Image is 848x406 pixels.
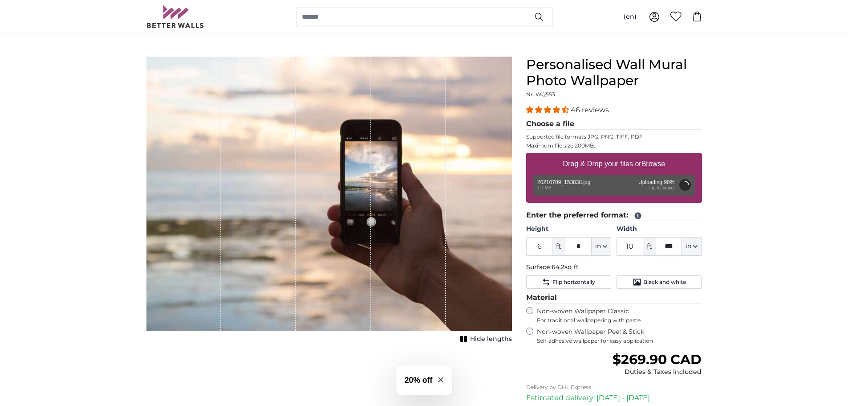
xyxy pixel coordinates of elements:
[470,335,512,344] span: Hide lengths
[526,275,611,289] button: Flip horizontally
[526,133,702,140] p: Supported file formats JPG, PNG, TIFF, PDF
[458,333,512,345] button: Hide lengths
[595,242,601,251] span: in
[552,237,565,256] span: ft
[613,351,702,368] span: $269.90 CAD
[526,263,702,272] p: Surface:
[537,337,702,344] span: Self-adhesive wallpaper for easy application
[552,279,595,286] span: Flip horizontally
[526,106,571,114] span: 4.37 stars
[526,292,702,303] legend: Material
[526,91,555,98] span: Nr. WQ553
[559,155,668,173] label: Drag & Drop your files or
[526,393,702,403] p: Estimated delivery: [DATE] - [DATE]
[526,119,702,130] legend: Choose a file
[643,279,686,286] span: Black and white
[613,368,702,377] div: Duties & Taxes included
[526,225,611,234] label: Height
[571,106,609,114] span: 46 reviews
[643,237,656,256] span: ft
[526,57,702,89] h1: Personalised Wall Mural Photo Wallpaper
[552,263,579,271] span: 64.2sq ft
[617,9,644,25] button: (en)
[526,384,702,391] p: Delivery by DHL Express
[526,142,702,149] p: Maximum file size 200MB.
[617,225,702,234] label: Width
[617,275,702,289] button: Black and white
[537,307,702,324] label: Non-woven Wallpaper Classic
[592,237,611,256] button: in
[682,237,702,256] button: in
[641,160,665,168] u: Browse
[146,57,512,345] div: 1 of 1
[526,210,702,221] legend: Enter the preferred format:
[686,242,691,251] span: in
[537,328,702,344] label: Non-woven Wallpaper Peel & Stick
[537,317,702,324] span: For traditional wallpapering with paste
[146,5,204,28] img: Betterwalls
